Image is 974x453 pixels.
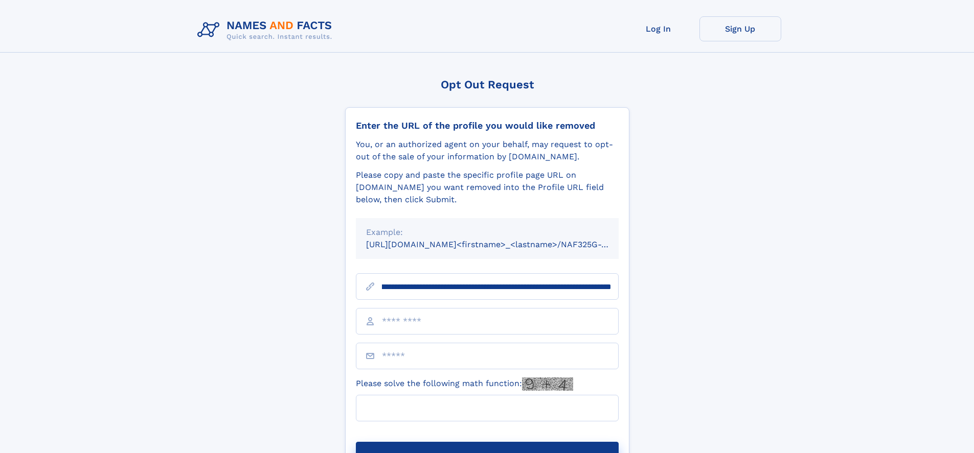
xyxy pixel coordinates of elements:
[366,240,638,249] small: [URL][DOMAIN_NAME]<firstname>_<lastname>/NAF325G-xxxxxxxx
[345,78,629,91] div: Opt Out Request
[618,16,699,41] a: Log In
[699,16,781,41] a: Sign Up
[356,169,619,206] div: Please copy and paste the specific profile page URL on [DOMAIN_NAME] you want removed into the Pr...
[356,377,573,391] label: Please solve the following math function:
[356,138,619,163] div: You, or an authorized agent on your behalf, may request to opt-out of the sale of your informatio...
[356,120,619,131] div: Enter the URL of the profile you would like removed
[366,226,608,239] div: Example:
[193,16,341,44] img: Logo Names and Facts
